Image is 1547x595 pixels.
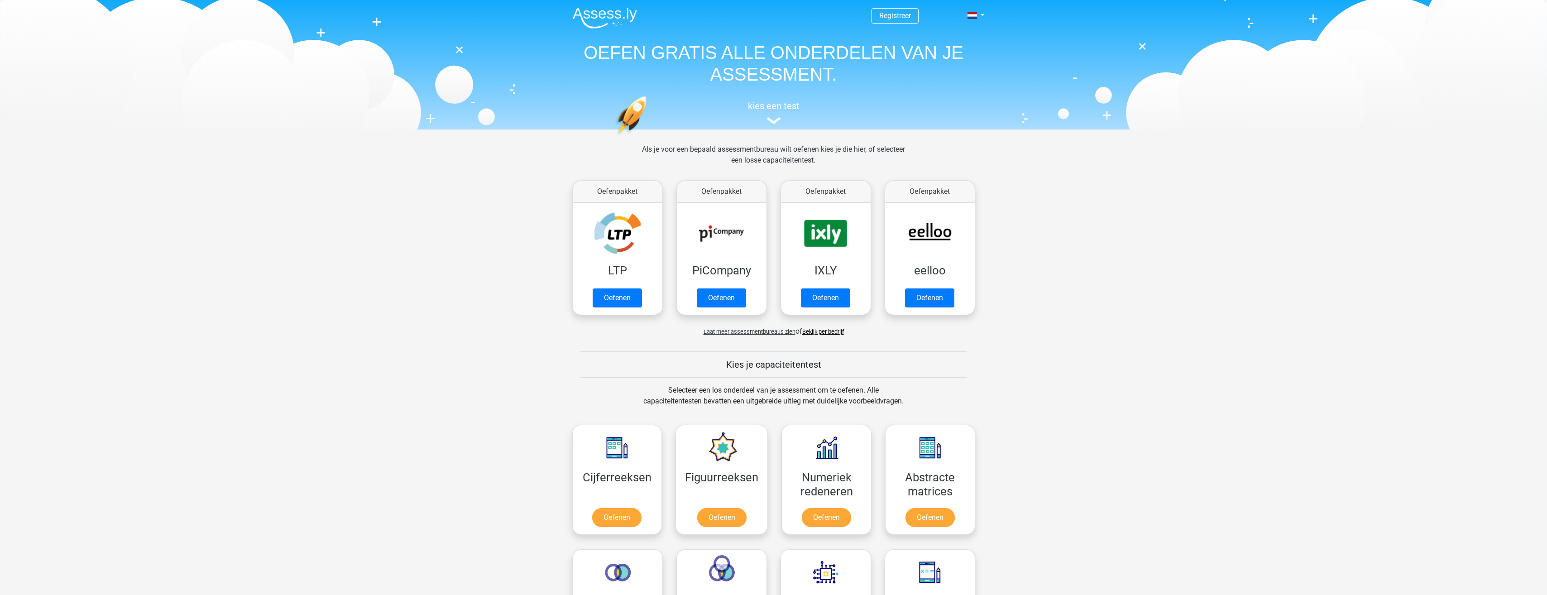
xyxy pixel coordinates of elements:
[801,288,850,307] a: Oefenen
[565,101,982,125] a: kies een test
[802,328,844,335] a: Bekijk per bedrijf
[635,385,912,417] div: Selecteer een los onderdeel van je assessment om te oefenen. Alle capaciteitentesten bevatten een...
[565,319,982,337] div: of
[573,7,637,29] img: Assessly
[905,508,955,527] a: Oefenen
[615,96,682,178] img: oefenen
[565,101,982,111] h5: kies een test
[635,144,912,177] div: Als je voor een bepaald assessmentbureau wilt oefenen kies je die hier, of selecteer een losse ca...
[697,288,746,307] a: Oefenen
[593,288,642,307] a: Oefenen
[580,359,967,370] h5: Kies je capaciteitentest
[767,117,781,124] img: assessment
[565,42,982,85] h1: OEFEN GRATIS ALLE ONDERDELEN VAN JE ASSESSMENT.
[704,328,795,335] span: Laat meer assessmentbureaus zien
[592,508,642,527] a: Oefenen
[697,508,747,527] a: Oefenen
[905,288,954,307] a: Oefenen
[802,508,851,527] a: Oefenen
[879,11,911,20] a: Registreer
